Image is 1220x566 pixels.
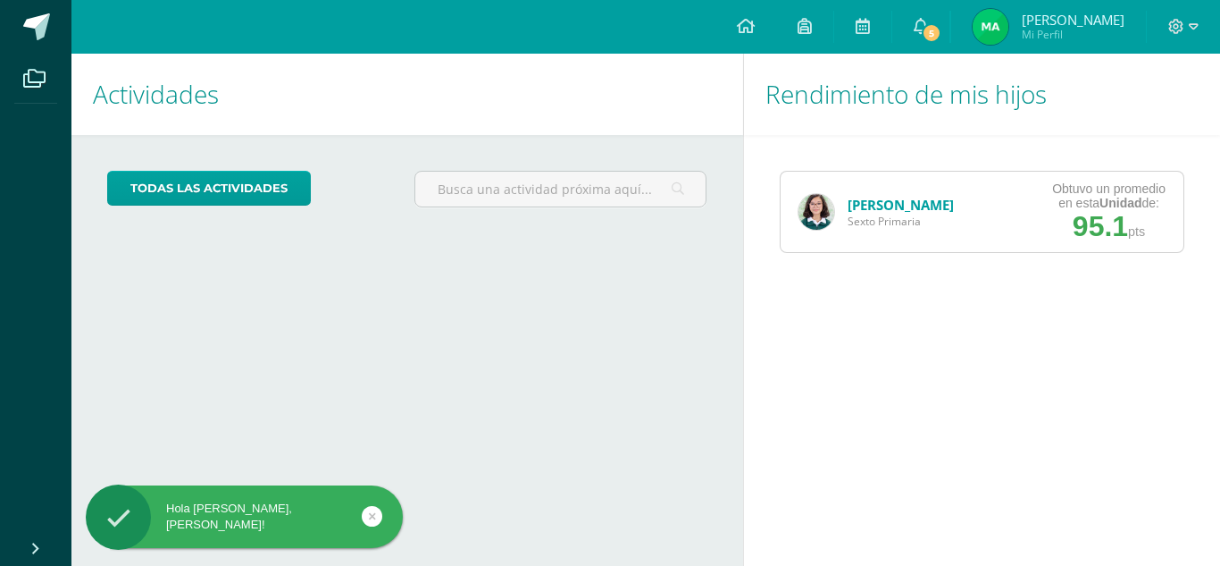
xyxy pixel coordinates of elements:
a: todas las Actividades [107,171,311,206]
h1: Rendimiento de mis hijos [765,54,1199,135]
span: pts [1128,224,1145,239]
span: 5 [921,23,940,43]
span: [PERSON_NAME] [1022,11,1124,29]
span: 95.1 [1073,210,1128,242]
strong: Unidad [1099,196,1141,210]
div: Hola [PERSON_NAME], [PERSON_NAME]! [86,501,403,533]
img: 8f937c03e2c21237973374b9dd5a8fac.png [973,9,1008,45]
a: [PERSON_NAME] [848,196,954,214]
div: Obtuvo un promedio en esta de: [1052,182,1166,210]
span: Sexto Primaria [848,214,954,229]
span: Mi Perfil [1022,27,1124,42]
input: Busca una actividad próxima aquí... [415,172,706,207]
img: 610881b1ca501d0a92707c184b4ab540.png [798,194,834,230]
h1: Actividades [93,54,722,135]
